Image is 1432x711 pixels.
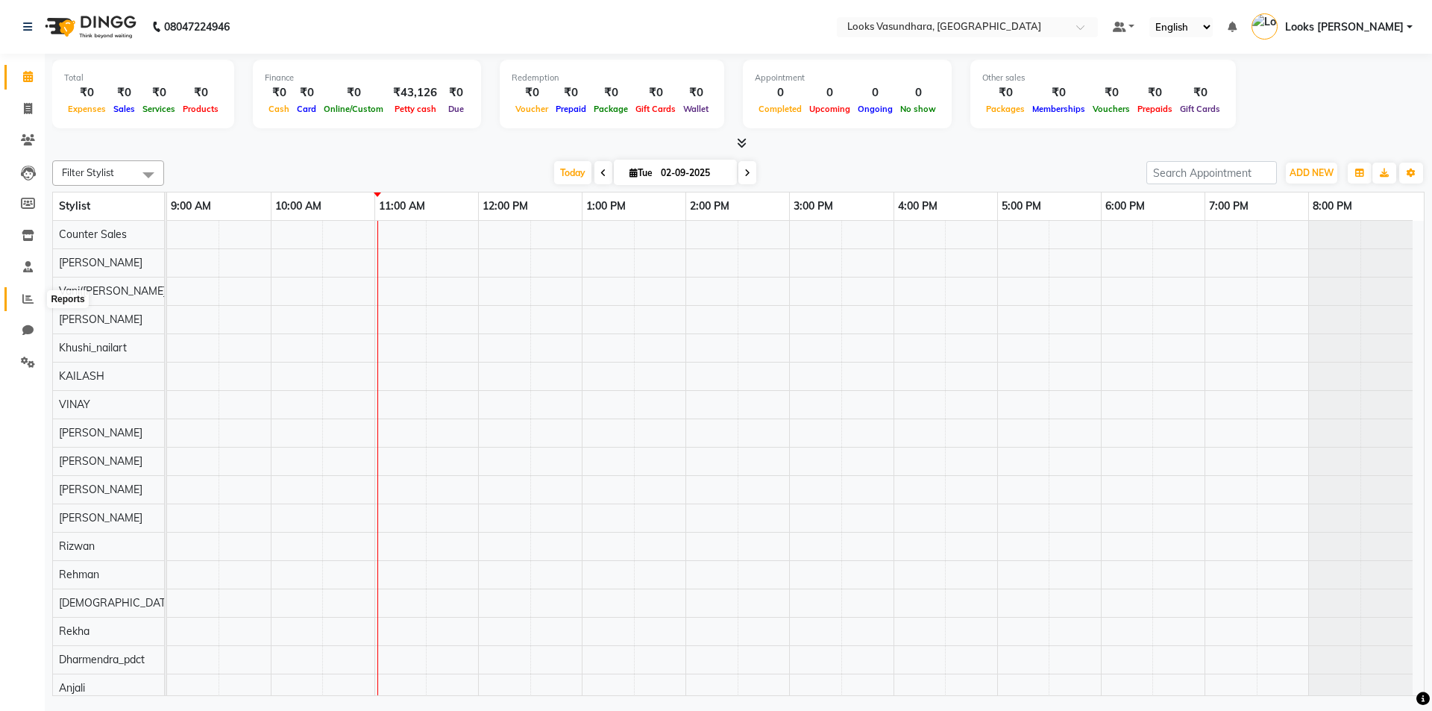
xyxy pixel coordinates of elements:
div: ₹43,126 [387,84,443,101]
span: Packages [982,104,1029,114]
span: [PERSON_NAME] [59,426,142,439]
div: 0 [854,84,896,101]
span: Sales [110,104,139,114]
span: Petty cash [391,104,440,114]
span: Gift Cards [1176,104,1224,114]
span: ADD NEW [1290,167,1334,178]
div: ₹0 [1176,84,1224,101]
div: Reports [47,290,88,308]
span: Package [590,104,632,114]
span: Vouchers [1089,104,1134,114]
a: 5:00 PM [998,195,1045,217]
a: 8:00 PM [1309,195,1356,217]
span: Rizwan [59,539,95,553]
div: ₹0 [139,84,179,101]
button: ADD NEW [1286,163,1337,184]
span: Rehman [59,568,99,581]
span: Products [179,104,222,114]
span: Ongoing [854,104,896,114]
span: Vani([PERSON_NAME]) [59,284,169,298]
span: Dharmendra_pdct [59,653,145,666]
span: Online/Custom [320,104,387,114]
div: ₹0 [1089,84,1134,101]
div: ₹0 [590,84,632,101]
span: Stylist [59,199,90,213]
span: Wallet [679,104,712,114]
span: KAILASH [59,369,104,383]
div: Redemption [512,72,712,84]
div: Finance [265,72,469,84]
span: Today [554,161,591,184]
div: ₹0 [443,84,469,101]
span: Cash [265,104,293,114]
span: Tue [626,167,656,178]
a: 11:00 AM [375,195,429,217]
b: 08047224946 [164,6,230,48]
div: 0 [755,84,805,101]
span: [PERSON_NAME] [59,313,142,326]
div: ₹0 [982,84,1029,101]
a: 2:00 PM [686,195,733,217]
input: 2025-09-02 [656,162,731,184]
input: Search Appointment [1146,161,1277,184]
div: ₹0 [179,84,222,101]
div: Other sales [982,72,1224,84]
div: ₹0 [512,84,552,101]
div: ₹0 [110,84,139,101]
div: Appointment [755,72,940,84]
div: ₹0 [1029,84,1089,101]
span: Counter Sales [59,228,127,241]
div: 0 [805,84,854,101]
span: Filter Stylist [62,166,114,178]
span: Upcoming [805,104,854,114]
a: 12:00 PM [479,195,532,217]
a: 7:00 PM [1205,195,1252,217]
span: Memberships [1029,104,1089,114]
div: Total [64,72,222,84]
span: Completed [755,104,805,114]
span: [DEMOGRAPHIC_DATA] [59,596,175,610]
img: Looks Vasundhara GZB [1252,13,1278,40]
span: Prepaid [552,104,590,114]
div: ₹0 [552,84,590,101]
span: [PERSON_NAME] [59,454,142,468]
a: 10:00 AM [271,195,325,217]
div: ₹0 [64,84,110,101]
span: Looks [PERSON_NAME] [1285,19,1404,35]
a: 1:00 PM [582,195,629,217]
span: Expenses [64,104,110,114]
a: 6:00 PM [1102,195,1149,217]
span: Due [445,104,468,114]
div: ₹0 [320,84,387,101]
span: Gift Cards [632,104,679,114]
span: VINAY [59,398,90,411]
span: Khushi_nailart [59,341,127,354]
div: 0 [896,84,940,101]
span: Prepaids [1134,104,1176,114]
div: ₹0 [293,84,320,101]
div: ₹0 [632,84,679,101]
span: [PERSON_NAME] [59,256,142,269]
div: ₹0 [265,84,293,101]
span: Services [139,104,179,114]
div: ₹0 [679,84,712,101]
span: [PERSON_NAME] [59,511,142,524]
div: ₹0 [1134,84,1176,101]
span: No show [896,104,940,114]
span: Rekha [59,624,89,638]
span: Anjali [59,681,85,695]
a: 9:00 AM [167,195,215,217]
span: Voucher [512,104,552,114]
a: 4:00 PM [894,195,941,217]
a: 3:00 PM [790,195,837,217]
span: [PERSON_NAME] [59,483,142,496]
img: logo [38,6,140,48]
span: Card [293,104,320,114]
